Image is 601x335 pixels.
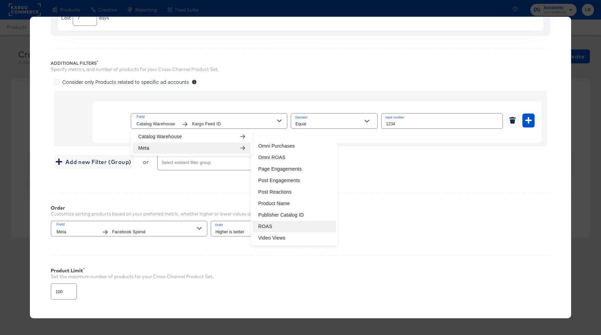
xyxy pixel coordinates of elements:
[62,78,189,85] span: Consider only Products related to specific ad accounts
[382,114,503,128] input: Enter a number
[131,113,287,129] button: FieldCatalog WarehouseKargo Feed ID
[253,175,336,186] li: Post Engagements
[253,198,336,209] li: Product Name
[61,15,71,21] div: Last
[143,158,149,165] div: or
[54,155,134,169] button: Add new Filter (Group)
[253,221,336,232] li: ROAS
[51,61,550,66] div: Additional Filters
[57,157,131,167] span: Add new Filter (Group)
[51,66,550,73] div: Specify metrics, and number of products for your Cross-Channel Product Set.
[362,116,372,126] button: Open
[112,228,197,236] span: Facebook Spend
[56,221,197,228] span: Field
[253,209,336,221] li: Publisher Catalog ID
[136,120,178,128] span: Catalog Warehouse
[136,114,277,120] span: Field
[51,211,270,217] div: Customize sorting products based on your preferred metric, whether higher or lower values are bet...
[51,268,550,273] div: Product Limit
[133,131,251,142] li: Catalog Warehouse
[253,140,336,152] li: Omni Purchases
[253,232,336,244] li: Video Views
[51,273,550,280] div: Set the maximum number of products for your Cross-Channel Product Set.
[133,142,251,154] li: Meta
[56,228,98,236] span: Meta
[51,205,270,211] div: Order
[253,152,336,163] li: Omni ROAS
[253,186,336,198] li: Post Reactions
[253,163,336,175] li: Page Engagements
[99,15,109,21] div: days
[51,221,207,236] button: FieldMetaFacebook Spend
[192,120,277,128] span: Kargo Feed ID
